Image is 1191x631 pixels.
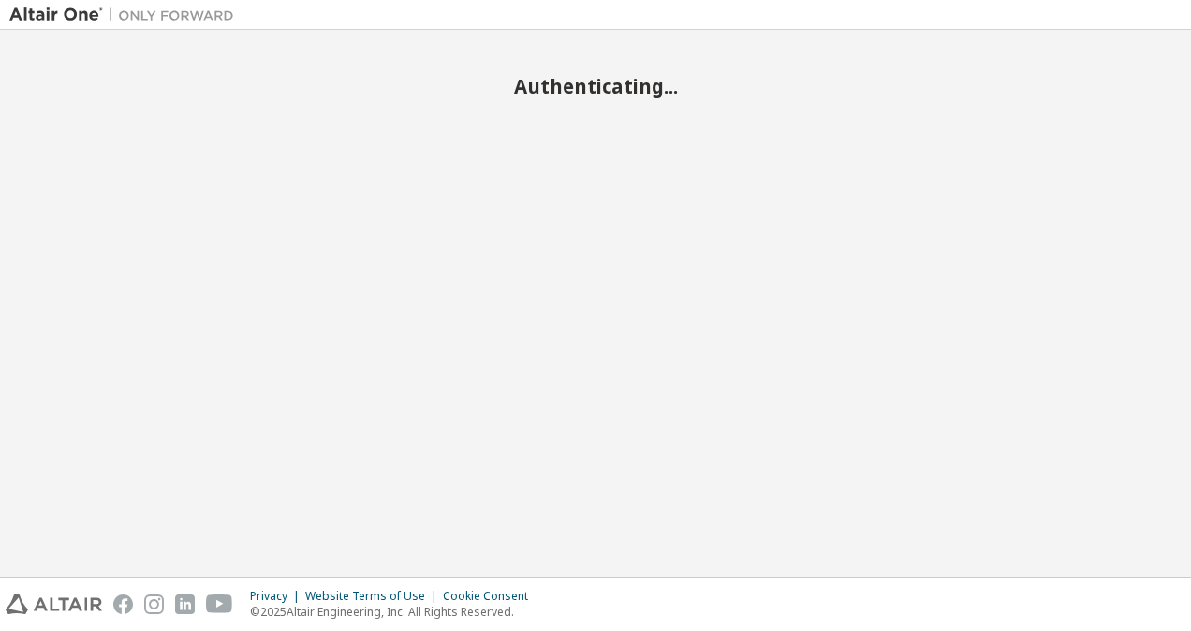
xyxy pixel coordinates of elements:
[144,594,164,614] img: instagram.svg
[6,594,102,614] img: altair_logo.svg
[113,594,133,614] img: facebook.svg
[443,589,539,604] div: Cookie Consent
[9,6,243,24] img: Altair One
[206,594,233,614] img: youtube.svg
[250,604,539,620] p: © 2025 Altair Engineering, Inc. All Rights Reserved.
[250,589,305,604] div: Privacy
[175,594,195,614] img: linkedin.svg
[9,74,1182,98] h2: Authenticating...
[305,589,443,604] div: Website Terms of Use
